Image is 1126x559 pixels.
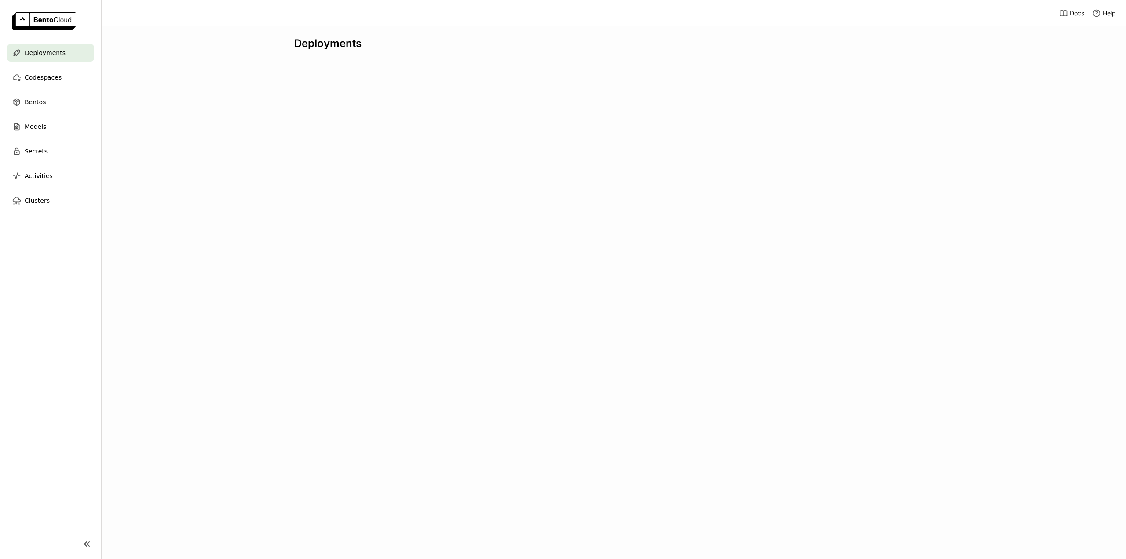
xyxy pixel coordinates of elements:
span: Secrets [25,146,48,157]
span: Activities [25,171,53,181]
span: Clusters [25,195,50,206]
span: Bentos [25,97,46,107]
a: Docs [1059,9,1084,18]
span: Help [1103,9,1116,17]
span: Deployments [25,47,66,58]
span: Models [25,121,46,132]
div: Help [1092,9,1116,18]
div: Deployments [294,37,933,50]
span: Codespaces [25,72,62,83]
span: Docs [1070,9,1084,17]
a: Models [7,118,94,135]
img: logo [12,12,76,30]
a: Activities [7,167,94,185]
a: Clusters [7,192,94,209]
a: Secrets [7,142,94,160]
a: Bentos [7,93,94,111]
